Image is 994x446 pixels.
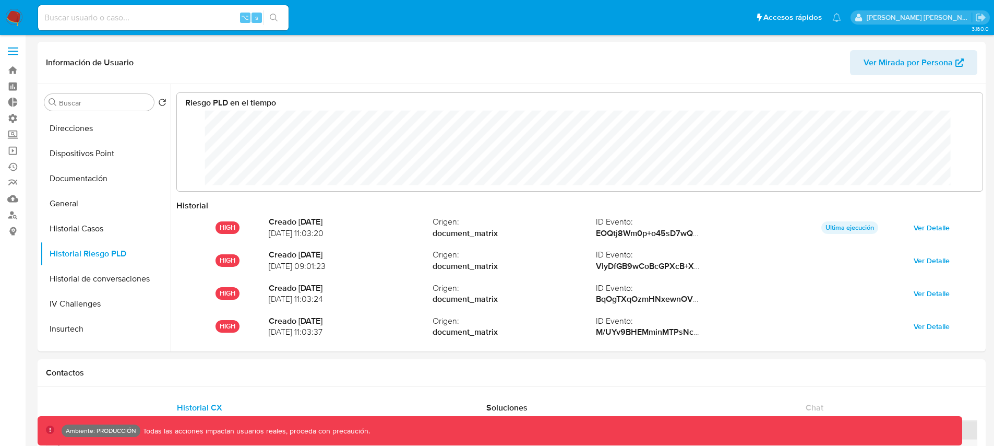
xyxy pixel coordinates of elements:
span: ID Evento : [596,315,760,327]
span: Origen : [433,315,596,327]
span: Origen : [433,249,596,261]
input: Buscar usuario o caso... [38,11,289,25]
button: Ver Detalle [906,318,957,335]
p: Ultima ejecución [821,221,878,234]
a: Salir [975,12,986,23]
button: Documentación [40,166,171,191]
button: Insurtech [40,316,171,342]
p: jhon.osorio@mercadolibre.com.co [867,13,972,22]
span: s [255,13,258,22]
strong: document_matrix [433,261,596,272]
span: ID Evento : [596,216,760,228]
span: Ver Detalle [914,319,950,334]
button: Historial Riesgo PLD [40,241,171,266]
span: [DATE] 09:01:23 [269,261,433,272]
button: Buscar [49,98,57,107]
button: Dispositivos Point [40,141,171,166]
strong: Historial [176,199,208,212]
span: Ver Mirada por Persona [864,50,953,75]
h1: Contactos [46,368,977,378]
strong: document_matrix [433,294,596,305]
strong: Creado [DATE] [269,283,433,294]
strong: Riesgo PLD en el tiempo [185,97,276,109]
span: Origen : [433,283,596,294]
strong: Creado [DATE] [269,216,433,228]
button: Ver Detalle [906,285,957,302]
p: HIGH [215,221,239,234]
button: Historial de conversaciones [40,266,171,291]
strong: Creado [DATE] [269,249,433,261]
button: IV Challenges [40,291,171,316]
strong: Creado [DATE] [269,315,433,327]
p: HIGH [215,320,239,333]
button: Ver Detalle [906,252,957,269]
span: Historial CX [177,402,222,414]
button: search-icon [263,10,284,25]
p: HIGH [215,287,239,300]
span: [DATE] 11:03:24 [269,294,433,305]
p: Ambiente: PRODUCCIÓN [66,429,136,433]
span: Ver Detalle [914,286,950,301]
span: Ver Detalle [914,253,950,268]
a: Notificaciones [832,13,841,22]
span: [DATE] 11:03:20 [269,228,433,239]
strong: document_matrix [433,228,596,239]
span: ID Evento : [596,283,760,294]
button: Volver al orden por defecto [158,98,166,110]
span: Origen : [433,216,596,228]
span: Accesos rápidos [763,12,822,23]
button: General [40,191,171,216]
button: Historial Casos [40,216,171,241]
span: ID Evento : [596,249,760,261]
input: Buscar [59,98,150,108]
h1: Información de Usuario [46,57,134,68]
span: ⌥ [241,13,249,22]
span: [DATE] 11:03:37 [269,326,433,338]
button: Ver Detalle [906,219,957,236]
span: Chat [806,402,823,414]
span: Ver Detalle [914,220,950,235]
span: Soluciones [486,402,528,414]
strong: document_matrix [433,326,596,338]
p: Todas las acciones impactan usuarios reales, proceda con precaución. [140,426,370,436]
button: Items [40,342,171,367]
button: Direcciones [40,116,171,141]
p: HIGH [215,254,239,267]
button: Ver Mirada por Persona [850,50,977,75]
